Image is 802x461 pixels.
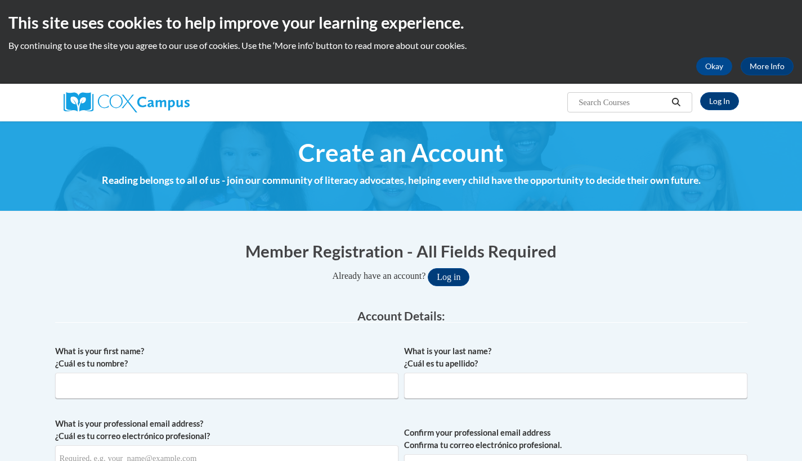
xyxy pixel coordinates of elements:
img: Cox Campus [64,92,190,112]
label: What is your professional email address? ¿Cuál es tu correo electrónico profesional? [55,418,398,442]
button: Search [667,96,684,109]
label: Confirm your professional email address Confirma tu correo electrónico profesional. [404,427,747,451]
a: Log In [700,92,739,110]
input: Metadata input [404,373,747,399]
label: What is your last name? ¿Cuál es tu apellido? [404,345,747,370]
h4: Reading belongs to all of us - join our community of literacy advocates, helping every child have... [55,173,747,188]
h1: Member Registration - All Fields Required [55,239,747,263]
button: Okay [696,57,732,75]
label: What is your first name? ¿Cuál es tu nombre? [55,345,398,370]
a: More Info [741,57,794,75]
input: Metadata input [55,373,398,399]
button: Log in [428,268,469,286]
p: By continuing to use the site you agree to our use of cookies. Use the ‘More info’ button to read... [8,39,794,52]
span: Already have an account? [333,271,426,281]
span: Create an Account [298,138,504,168]
span: Account Details: [357,309,445,323]
input: Search Courses [577,96,667,109]
h2: This site uses cookies to help improve your learning experience. [8,11,794,34]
